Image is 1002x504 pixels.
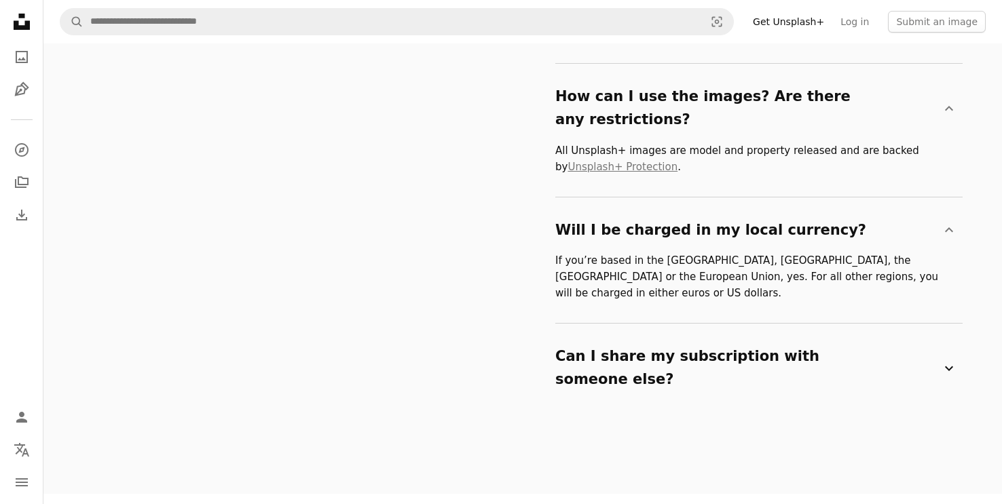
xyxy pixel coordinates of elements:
a: Unsplash+ Protection [568,161,678,173]
button: Menu [8,469,35,496]
a: Collections [8,169,35,196]
button: Visual search [701,9,733,35]
a: Explore [8,136,35,163]
p: If you’re based in the [GEOGRAPHIC_DATA], [GEOGRAPHIC_DATA], the [GEOGRAPHIC_DATA] or the Europea... [555,252,957,301]
button: Language [8,436,35,463]
a: Log in / Sign up [8,404,35,431]
summary: Will I be charged in my local currency? [555,208,957,253]
p: All Unsplash+ images are model and property released and are backed by . [555,142,957,175]
a: Download History [8,201,35,229]
summary: How can I use the images? Are there any restrictions? [555,75,957,142]
a: Illustrations [8,76,35,103]
summary: Can I share my subscription with someone else? [555,334,957,402]
a: Get Unsplash+ [745,11,832,33]
button: Submit an image [888,11,986,33]
button: Search Unsplash [60,9,83,35]
a: Log in [832,11,877,33]
form: Find visuals sitewide [60,8,734,35]
a: Photos [8,43,35,71]
a: Home — Unsplash [8,8,35,38]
